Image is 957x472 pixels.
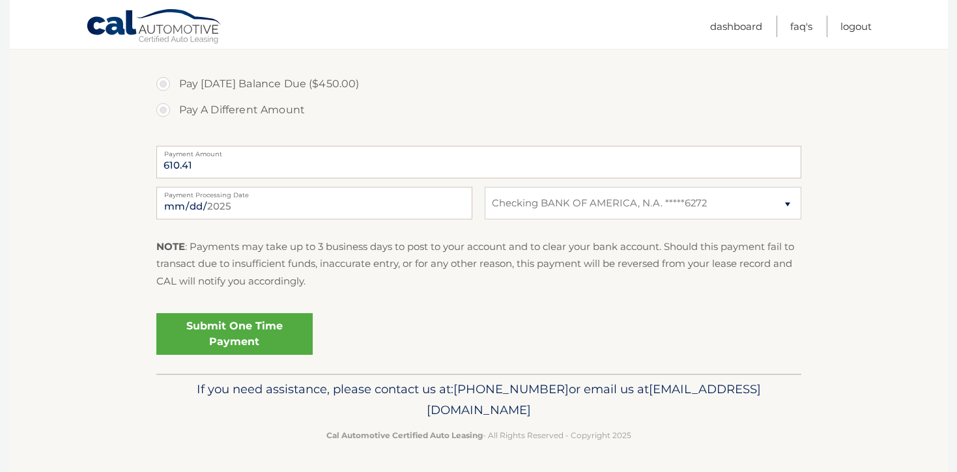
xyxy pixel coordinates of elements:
a: FAQ's [790,16,812,37]
p: : Payments may take up to 3 business days to post to your account and to clear your bank account.... [156,238,801,290]
label: Payment Processing Date [156,187,472,197]
a: Dashboard [710,16,762,37]
label: Pay A Different Amount [156,97,801,123]
strong: Cal Automotive Certified Auto Leasing [326,430,483,440]
p: - All Rights Reserved - Copyright 2025 [165,428,793,442]
span: [PHONE_NUMBER] [453,382,569,396]
a: Cal Automotive [86,8,223,46]
span: [EMAIL_ADDRESS][DOMAIN_NAME] [427,382,761,417]
a: Submit One Time Payment [156,313,313,355]
p: If you need assistance, please contact us at: or email us at [165,379,793,421]
strong: NOTE [156,240,185,253]
label: Pay [DATE] Balance Due ($450.00) [156,71,801,97]
a: Logout [840,16,872,37]
label: Payment Amount [156,146,801,156]
input: Payment Amount [156,146,801,178]
input: Payment Date [156,187,472,219]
